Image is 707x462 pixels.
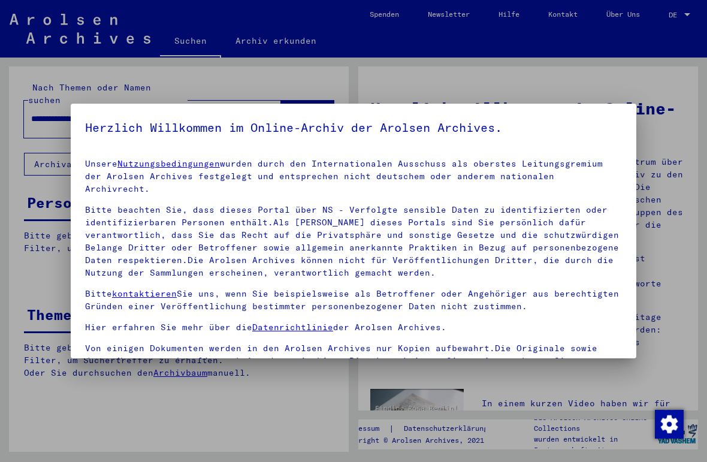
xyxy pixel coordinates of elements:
[85,321,622,334] p: Hier erfahren Sie mehr über die der Arolsen Archives.
[85,118,622,137] h5: Herzlich Willkommen im Online-Archiv der Arolsen Archives.
[376,355,484,366] a: kontaktieren Sie uns
[85,204,622,279] p: Bitte beachten Sie, dass dieses Portal über NS - Verfolgte sensible Daten zu identifizierten oder...
[85,158,622,195] p: Unsere wurden durch den Internationalen Ausschuss als oberstes Leitungsgremium der Arolsen Archiv...
[117,158,220,169] a: Nutzungsbedingungen
[252,322,333,333] a: Datenrichtlinie
[85,342,622,380] p: Von einigen Dokumenten werden in den Arolsen Archives nur Kopien aufbewahrt.Die Originale sowie d...
[655,410,684,439] img: Zustimmung ändern
[85,288,622,313] p: Bitte Sie uns, wenn Sie beispielsweise als Betroffener oder Angehöriger aus berechtigten Gründen ...
[112,288,177,299] a: kontaktieren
